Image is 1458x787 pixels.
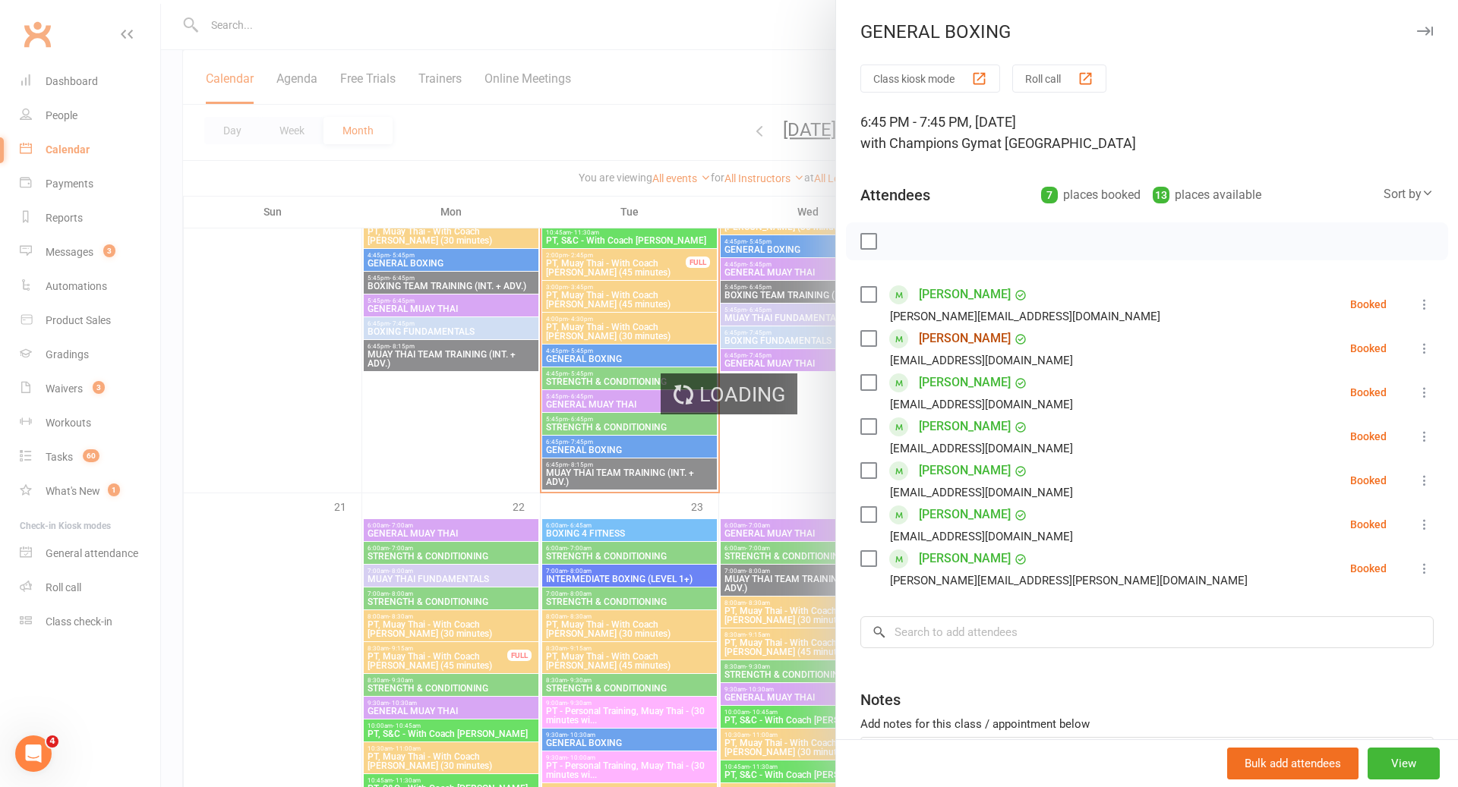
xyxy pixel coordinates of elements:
[1350,343,1387,354] div: Booked
[919,326,1011,351] a: [PERSON_NAME]
[860,112,1434,154] div: 6:45 PM - 7:45 PM, [DATE]
[860,184,930,206] div: Attendees
[860,689,901,710] div: Notes
[1350,475,1387,486] div: Booked
[836,21,1458,42] div: GENERAL BOXING
[1350,387,1387,398] div: Booked
[15,735,52,772] iframe: Intercom live chat
[1350,563,1387,574] div: Booked
[1153,187,1169,203] div: 13
[890,351,1073,370] div: [EMAIL_ADDRESS][DOMAIN_NAME]
[1350,299,1387,310] div: Booked
[46,735,58,748] span: 4
[890,307,1160,326] div: [PERSON_NAME][EMAIL_ADDRESS][DOMAIN_NAME]
[890,439,1073,458] div: [EMAIL_ADDRESS][DOMAIN_NAME]
[1384,184,1434,204] div: Sort by
[890,395,1073,414] div: [EMAIL_ADDRESS][DOMAIN_NAME]
[860,616,1434,648] input: Search to add attendees
[1350,519,1387,530] div: Booked
[919,458,1011,483] a: [PERSON_NAME]
[1227,748,1359,779] button: Bulk add attendees
[1153,184,1261,206] div: places available
[1041,187,1058,203] div: 7
[890,571,1248,590] div: [PERSON_NAME][EMAIL_ADDRESS][PERSON_NAME][DOMAIN_NAME]
[919,282,1011,307] a: [PERSON_NAME]
[989,135,1136,151] span: at [GEOGRAPHIC_DATA]
[890,483,1073,502] div: [EMAIL_ADDRESS][DOMAIN_NAME]
[1368,748,1440,779] button: View
[919,414,1011,439] a: [PERSON_NAME]
[860,65,1000,93] button: Class kiosk mode
[919,546,1011,571] a: [PERSON_NAME]
[860,135,989,151] span: with Champions Gym
[1012,65,1106,93] button: Roll call
[860,715,1434,733] div: Add notes for this class / appointment below
[919,370,1011,395] a: [PERSON_NAME]
[1041,184,1141,206] div: places booked
[890,527,1073,546] div: [EMAIL_ADDRESS][DOMAIN_NAME]
[919,502,1011,527] a: [PERSON_NAME]
[1350,431,1387,442] div: Booked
